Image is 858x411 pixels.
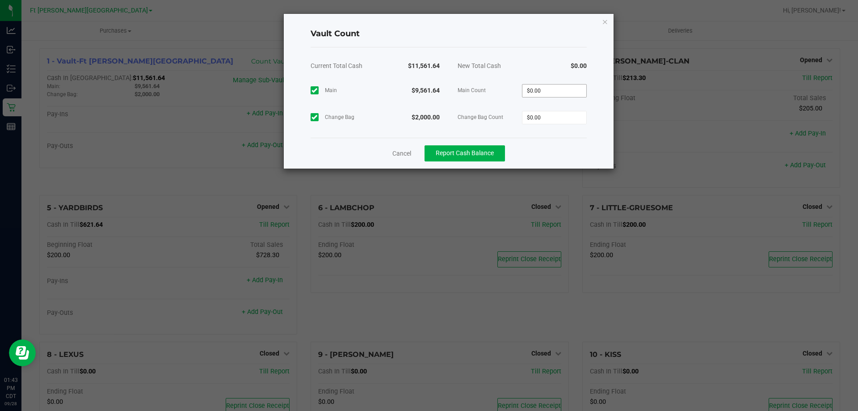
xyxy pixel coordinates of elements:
span: Report Cash Balance [436,149,494,157]
span: Main Count [458,86,522,95]
a: Cancel [392,149,411,158]
strong: $9,561.64 [412,87,440,94]
span: Main [325,86,337,95]
span: Change Bag Count [458,113,522,122]
strong: $2,000.00 [412,114,440,121]
span: Current Total Cash [311,62,362,69]
iframe: Resource center [9,339,36,366]
span: Change Bag [325,113,354,122]
span: New Total Cash [458,62,501,69]
form-toggle: Include in count [311,113,323,121]
form-toggle: Include in count [311,86,323,94]
strong: $11,561.64 [408,62,440,69]
h4: Vault Count [311,28,587,40]
button: Report Cash Balance [425,145,505,161]
strong: $0.00 [571,62,587,69]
